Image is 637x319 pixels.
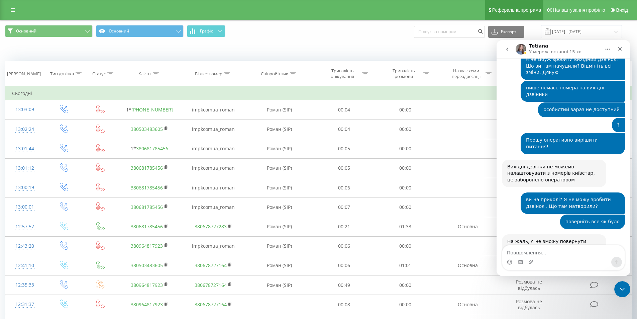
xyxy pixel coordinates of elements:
[245,100,314,119] td: Роман (SIP)
[436,217,499,236] td: Основна
[12,298,38,311] div: 12:31:37
[314,158,375,178] td: 00:05
[6,205,128,217] textarea: Повідомлення...
[181,197,245,217] td: impkcomua_roman
[245,178,314,197] td: Роман (SIP)
[12,123,38,136] div: 13:02:24
[131,262,163,268] a: 380503483605
[195,262,227,268] a: 380678727164
[131,301,163,308] a: 380964817923
[5,87,632,100] td: Сьогодні
[131,184,163,191] a: 380681785456
[375,217,436,236] td: 01:33
[131,204,163,210] a: 380681785456
[375,256,436,275] td: 01:01
[375,178,436,197] td: 00:00
[245,236,314,256] td: Роман (SIP)
[136,145,168,152] a: 380681785456
[5,194,128,267] div: Tetiana каже…
[375,236,436,256] td: 00:00
[181,119,245,139] td: impkcomua_roman
[195,71,222,77] div: Бізнес номер
[12,162,38,175] div: 13:01:12
[115,217,125,227] button: Надіслати повідомлення…
[32,219,37,225] button: Завантажити вкладений файл
[187,25,225,37] button: Графік
[492,7,541,13] span: Реферальна програма
[516,298,542,311] span: Розмова не відбулась
[131,282,163,288] a: 380964817923
[245,197,314,217] td: Роман (SIP)
[553,7,605,13] span: Налаштування профілю
[131,165,163,171] a: 380681785456
[181,139,245,158] td: impkcomua_roman
[131,106,173,113] a: [PHONE_NUMBER]
[245,256,314,275] td: Роман (SIP)
[314,275,375,295] td: 00:49
[314,256,375,275] td: 00:06
[12,201,38,214] div: 13:00:01
[314,119,375,139] td: 00:04
[7,71,41,77] div: [PERSON_NAME]
[314,100,375,119] td: 00:04
[12,259,38,272] div: 12:41:10
[245,158,314,178] td: Роман (SIP)
[11,198,104,251] div: На жаль, я не зможу повернути налаштування , оскільки саме з підключеного по преадресації номером...
[195,223,227,230] a: 380678727283
[5,194,110,255] div: На жаль, я не зможу повернути налаштування , оскільки саме з підключеного по преадресації номером...
[245,217,314,236] td: Роман (SIP)
[16,28,36,34] span: Основний
[195,282,227,288] a: 380678727164
[414,26,485,38] input: Пошук за номером
[314,295,375,314] td: 00:08
[92,71,106,77] div: Статус
[614,281,630,297] iframe: Intercom live chat
[375,119,436,139] td: 00:00
[181,158,245,178] td: impkcomua_roman
[21,219,26,225] button: вибір GIF-файлів
[50,71,74,77] div: Тип дзвінка
[314,217,375,236] td: 00:21
[200,29,213,33] span: Графік
[375,139,436,158] td: 00:00
[375,295,436,314] td: 00:00
[131,243,163,249] a: 380964817923
[375,100,436,119] td: 00:00
[245,139,314,158] td: Роман (SIP)
[12,240,38,253] div: 12:43:20
[516,278,542,291] span: Розмова не відбулась
[138,71,151,77] div: Клієнт
[181,178,245,197] td: impkcomua_roman
[436,256,499,275] td: Основна
[96,25,184,37] button: Основний
[12,220,38,233] div: 12:57:57
[448,68,484,79] div: Назва схеми переадресації
[12,278,38,292] div: 12:35:33
[181,100,245,119] td: impkcomua_roman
